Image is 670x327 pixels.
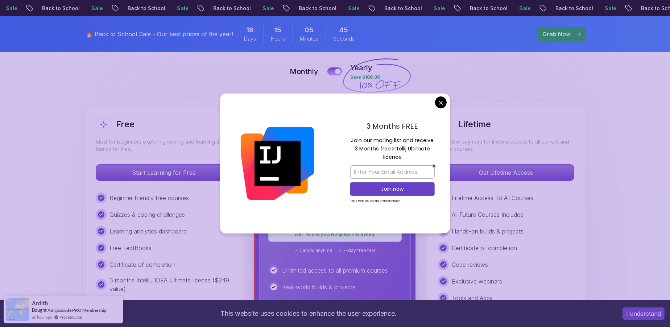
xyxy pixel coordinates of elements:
p: Back to School [35,5,84,12]
p: Learning analytics dashboard [109,227,187,236]
p: Start Learning for Free [96,165,232,181]
img: provesource social proof notification image [6,298,29,321]
span: 18 Days [247,25,254,35]
span: Ardith [32,300,48,306]
p: One-time payment for lifetime access to all current and future courses. [438,138,574,153]
p: Sale [170,5,193,12]
p: Sale [84,5,108,12]
h2: Free [116,119,135,130]
a: ProveSource [59,315,82,319]
p: Back to School [377,5,427,12]
p: Tools and Apps [452,294,493,302]
a: Start Learning for Free [96,169,232,176]
p: All Future Courses Included [452,210,524,219]
span: ✓ 7-day free trial [339,248,375,253]
p: Hands-on builds & projects [452,227,524,236]
span: Seconds [333,35,355,42]
p: We'll refund you. No questions asked. [273,231,397,237]
span: ✓ Cancel anytime [295,248,333,253]
p: Grab Now [542,30,571,38]
p: Certificate of completion [452,244,517,252]
div: This website uses cookies to enhance the user experience. [5,306,612,322]
span: Hours [271,35,285,42]
p: Sale [512,5,535,12]
p: Back to School [463,5,512,12]
p: Back to School [121,5,170,12]
p: Quizzes & coding challenges [109,210,185,219]
p: Free TextBooks [109,244,152,252]
span: an hour ago [32,314,52,320]
p: Exclusive webinars [452,277,502,286]
p: Beginner friendly free courses [109,194,189,202]
p: Get Lifetime Access [438,165,574,181]
span: 45 Seconds [340,25,348,35]
span: Bought [32,307,47,313]
p: Code reviews [452,260,488,269]
p: Real-world builds & projects [282,283,356,291]
span: Minutes [300,35,318,42]
p: Lifetime Access To All Courses [452,194,533,202]
p: Back to School [292,5,341,12]
p: 3 months IntelliJ IDEA Ultimate license ($249 value) [109,276,232,293]
p: Career roadmaps for Java, Spring Boot & DevOps [282,298,402,316]
p: Sale [341,5,364,12]
p: Unlimited access to all premium courses [282,266,388,275]
p: Certificate of completion [109,260,175,269]
p: Sale [256,5,279,12]
span: 15 Hours [274,25,282,35]
p: Back to School [549,5,598,12]
span: Days [244,35,256,42]
button: Accept cookies [623,307,665,320]
p: Ideal for beginners exploring coding and learning the basics for free. [96,138,232,153]
button: Start Learning for Free [96,164,232,181]
a: Amigoscode PRO Membership [47,307,107,313]
a: Get Lifetime Access [438,169,574,176]
button: Get Lifetime Access [438,164,574,181]
p: Back to School [206,5,256,12]
p: Monthly [290,66,319,76]
span: 5 Minutes [305,25,314,35]
h2: Lifetime [458,119,491,130]
p: Sale [598,5,621,12]
p: 🔥 Back to School Sale - Our best prices of the year! [86,30,233,38]
p: Sale [427,5,450,12]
